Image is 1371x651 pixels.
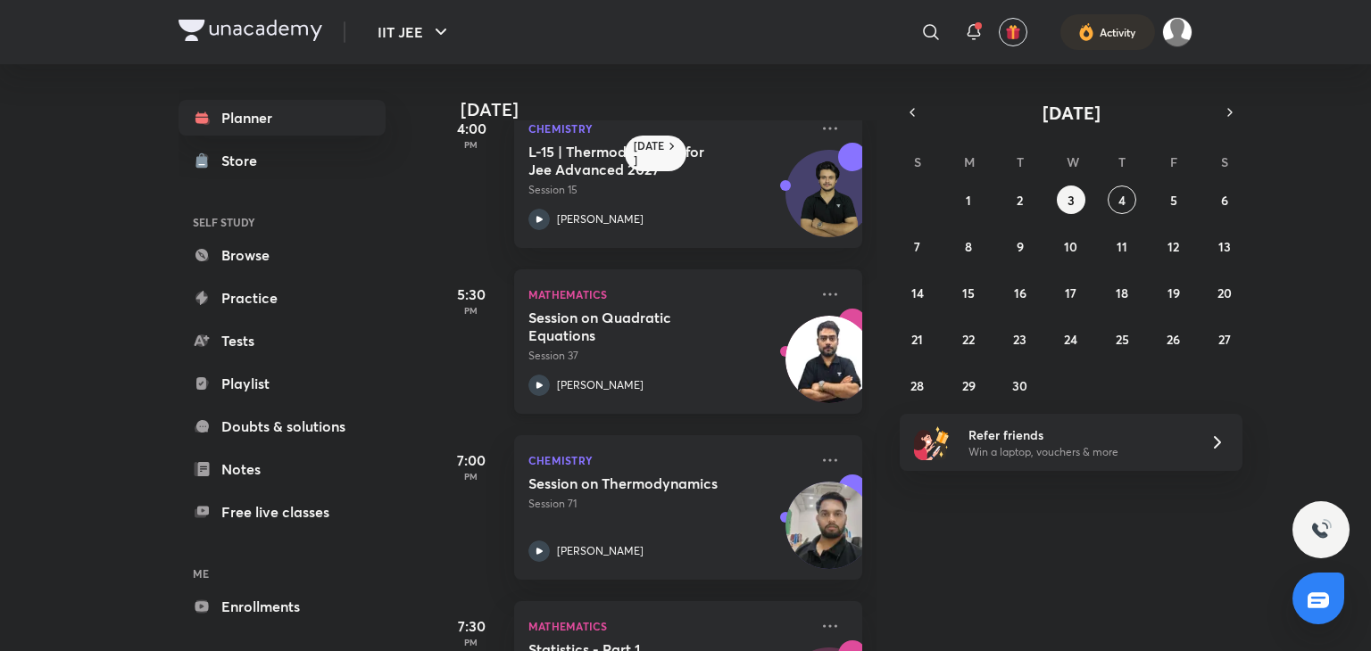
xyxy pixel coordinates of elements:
a: Browse [179,237,386,273]
button: September 2, 2025 [1006,185,1034,214]
abbr: September 9, 2025 [1017,238,1024,255]
button: avatar [999,18,1027,46]
button: September 23, 2025 [1006,325,1034,353]
abbr: September 19, 2025 [1167,284,1180,301]
p: PM [436,139,507,150]
abbr: Saturday [1221,153,1228,170]
p: Chemistry [528,118,809,139]
a: Planner [179,100,386,136]
abbr: September 8, 2025 [965,238,972,255]
button: September 17, 2025 [1057,278,1085,307]
abbr: Friday [1170,153,1177,170]
button: September 9, 2025 [1006,232,1034,260]
abbr: September 4, 2025 [1118,192,1126,209]
abbr: September 10, 2025 [1064,238,1077,255]
h5: 4:00 [436,118,507,139]
abbr: September 7, 2025 [914,238,920,255]
abbr: September 24, 2025 [1064,331,1077,348]
h5: 7:30 [436,615,507,637]
abbr: September 23, 2025 [1013,331,1026,348]
img: avatar [1005,24,1021,40]
a: Tests [179,323,386,358]
button: September 11, 2025 [1108,232,1136,260]
p: Mathematics [528,615,809,637]
button: September 3, 2025 [1057,185,1085,214]
button: September 24, 2025 [1057,325,1085,353]
button: September 12, 2025 [1159,232,1188,260]
img: referral [914,424,950,460]
img: Avatar [786,160,872,245]
button: September 6, 2025 [1210,185,1239,214]
a: Playlist [179,366,386,401]
p: Mathematics [528,284,809,305]
p: Win a laptop, vouchers & more [968,444,1188,460]
p: PM [436,637,507,647]
abbr: September 5, 2025 [1170,192,1177,209]
h5: 7:00 [436,449,507,471]
abbr: Wednesday [1067,153,1079,170]
p: Session 15 [528,182,809,198]
abbr: September 1, 2025 [966,192,971,209]
h6: Refer friends [968,425,1188,444]
button: September 21, 2025 [903,325,932,353]
button: September 14, 2025 [903,278,932,307]
abbr: Thursday [1118,153,1126,170]
button: September 5, 2025 [1159,185,1188,214]
abbr: Monday [964,153,975,170]
button: September 16, 2025 [1006,278,1034,307]
a: Company Logo [179,20,322,45]
p: [PERSON_NAME] [557,543,644,559]
abbr: Tuesday [1017,153,1024,170]
button: September 1, 2025 [954,185,983,214]
p: Session 71 [528,496,809,512]
span: [DATE] [1043,101,1101,125]
button: September 22, 2025 [954,325,983,353]
button: [DATE] [925,100,1217,125]
h5: Session on Thermodynamics [528,474,751,492]
h6: [DATE] [634,139,665,168]
button: September 26, 2025 [1159,325,1188,353]
button: September 15, 2025 [954,278,983,307]
button: September 27, 2025 [1210,325,1239,353]
abbr: September 13, 2025 [1218,238,1231,255]
button: September 4, 2025 [1108,185,1136,214]
abbr: September 3, 2025 [1068,192,1075,209]
a: Doubts & solutions [179,408,386,444]
abbr: September 29, 2025 [962,377,976,394]
h5: 5:30 [436,284,507,305]
abbr: September 11, 2025 [1117,238,1127,255]
button: September 30, 2025 [1006,371,1034,400]
a: Store [179,143,386,178]
abbr: September 22, 2025 [962,331,975,348]
button: September 29, 2025 [954,371,983,400]
abbr: September 17, 2025 [1065,284,1076,301]
p: Session 37 [528,348,809,364]
h4: [DATE] [461,99,880,120]
abbr: September 26, 2025 [1167,331,1180,348]
button: September 20, 2025 [1210,278,1239,307]
abbr: September 27, 2025 [1218,331,1231,348]
div: Store [221,150,268,171]
a: Free live classes [179,494,386,530]
h5: Session on Quadratic Equations [528,309,751,344]
abbr: September 6, 2025 [1221,192,1228,209]
a: Practice [179,280,386,316]
h6: SELF STUDY [179,207,386,237]
button: September 25, 2025 [1108,325,1136,353]
button: September 28, 2025 [903,371,932,400]
h6: ME [179,558,386,589]
abbr: September 25, 2025 [1116,331,1129,348]
abbr: September 15, 2025 [962,284,975,301]
p: [PERSON_NAME] [557,211,644,227]
a: Notes [179,451,386,487]
abbr: September 20, 2025 [1217,284,1232,301]
a: Enrollments [179,589,386,624]
button: September 19, 2025 [1159,278,1188,307]
abbr: September 12, 2025 [1167,238,1179,255]
p: PM [436,305,507,316]
abbr: September 21, 2025 [911,331,923,348]
p: PM [436,471,507,482]
h5: L-15 | Thermodynamics for Jee Advanced 2027 [528,143,751,178]
button: September 7, 2025 [903,232,932,260]
img: Company Logo [179,20,322,41]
